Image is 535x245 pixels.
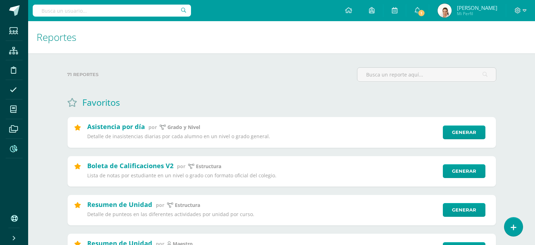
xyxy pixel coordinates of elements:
[357,68,496,81] input: Busca un reporte aquí...
[175,202,200,208] p: Estructura
[67,67,351,82] label: 71 reportes
[87,133,438,140] p: Detalle de inasistencias diarias por cada alumno en un nivel o grado general.
[443,125,485,139] a: Generar
[87,211,438,218] p: Detalle de punteos en las diferentes actividades por unidad por curso.
[457,11,497,17] span: Mi Perfil
[37,30,76,44] span: Reportes
[443,203,485,217] a: Generar
[196,163,221,170] p: Estructura
[457,4,497,11] span: [PERSON_NAME]
[443,164,485,178] a: Generar
[167,124,200,130] p: Grado y Nivel
[156,202,164,208] span: por
[87,161,173,170] h2: Boleta de Calificaciones V2
[148,124,157,130] span: por
[87,172,438,179] p: Lista de notas por estudiante en un nivel o grado con formato oficial del colegio.
[82,96,120,108] h1: Favoritos
[177,163,185,170] span: por
[87,122,145,131] h2: Asistencia por día
[438,4,452,18] img: 5eb53e217b686ee6b2ea6dc31a66d172.png
[33,5,191,17] input: Busca un usuario...
[418,9,425,17] span: 1
[87,200,152,209] h2: Resumen de Unidad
